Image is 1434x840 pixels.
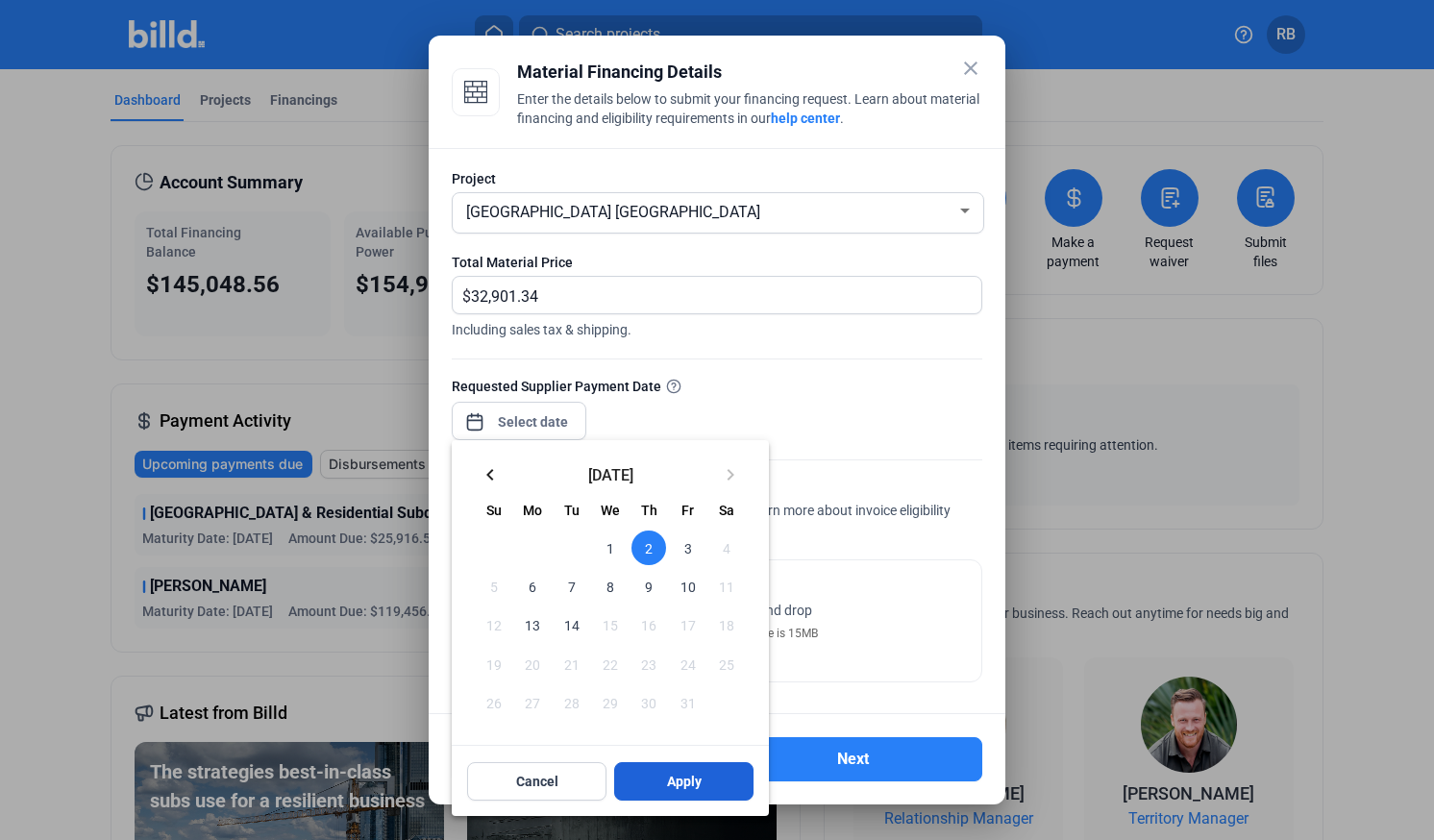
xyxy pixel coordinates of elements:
[668,645,706,683] button: October 24, 2025
[477,569,511,604] span: 5
[555,685,589,720] span: 28
[670,685,705,720] span: 31
[555,607,589,642] span: 14
[593,647,628,681] span: 22
[670,647,705,681] span: 24
[513,645,552,683] button: October 20, 2025
[681,503,694,518] span: Fr
[630,645,668,683] button: October 23, 2025
[630,529,668,567] button: October 2, 2025
[555,569,589,604] span: 7
[591,645,630,683] button: October 22, 2025
[513,605,552,644] button: October 13, 2025
[668,605,706,644] button: October 17, 2025
[553,645,591,683] button: October 21, 2025
[523,503,542,518] span: Mo
[668,567,706,605] button: October 10, 2025
[670,607,705,642] span: 17
[709,569,744,604] span: 11
[477,647,511,681] span: 19
[467,762,606,801] button: Cancel
[709,531,744,565] span: 4
[630,683,668,722] button: October 30, 2025
[630,567,668,605] button: October 9, 2025
[719,503,734,518] span: Sa
[631,685,666,720] span: 30
[513,683,552,722] button: October 27, 2025
[719,463,742,486] mat-icon: keyboard_arrow_right
[707,567,746,605] button: October 11, 2025
[631,569,666,604] span: 9
[670,531,705,565] span: 3
[516,772,558,791] span: Cancel
[553,683,591,722] button: October 28, 2025
[477,685,511,720] span: 26
[486,503,502,518] span: Su
[555,647,589,681] span: 21
[593,607,628,642] span: 15
[614,762,754,801] button: Apply
[631,607,666,642] span: 16
[707,645,746,683] button: October 25, 2025
[591,605,630,644] button: October 15, 2025
[509,466,711,482] span: [DATE]
[553,605,591,644] button: October 14, 2025
[707,529,746,567] button: October 4, 2025
[707,605,746,644] button: October 18, 2025
[631,647,666,681] span: 23
[593,569,628,604] span: 8
[475,529,591,567] td: OCT
[668,683,706,722] button: October 31, 2025
[475,605,513,644] button: October 12, 2025
[667,772,702,791] span: Apply
[591,529,630,567] button: October 1, 2025
[593,531,628,565] span: 1
[709,647,744,681] span: 25
[515,607,550,642] span: 13
[564,503,580,518] span: Tu
[475,683,513,722] button: October 26, 2025
[591,567,630,605] button: October 8, 2025
[670,569,705,604] span: 10
[513,567,552,605] button: October 6, 2025
[515,685,550,720] span: 27
[475,645,513,683] button: October 19, 2025
[591,683,630,722] button: October 29, 2025
[601,503,620,518] span: We
[631,531,666,565] span: 2
[709,607,744,642] span: 18
[630,605,668,644] button: October 16, 2025
[477,607,511,642] span: 12
[593,685,628,720] span: 29
[668,529,706,567] button: October 3, 2025
[641,503,657,518] span: Th
[515,647,550,681] span: 20
[553,567,591,605] button: October 7, 2025
[475,567,513,605] button: October 5, 2025
[479,463,502,486] mat-icon: keyboard_arrow_left
[515,569,550,604] span: 6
